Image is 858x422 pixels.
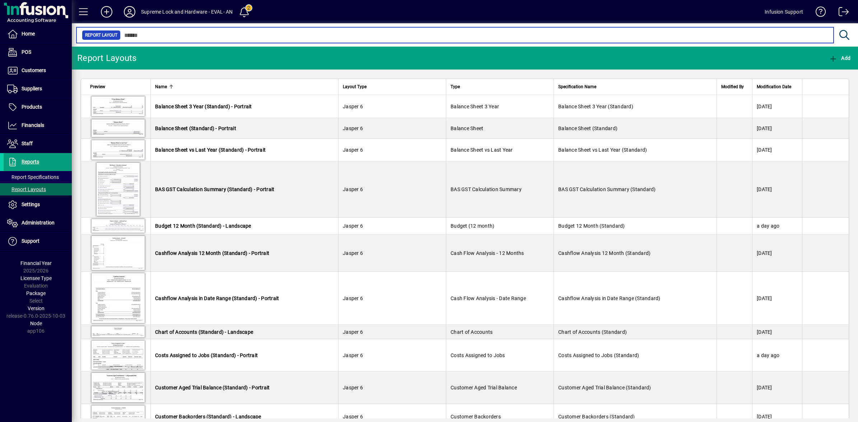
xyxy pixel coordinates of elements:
[22,67,46,73] span: Customers
[752,272,802,325] td: [DATE]
[155,83,334,91] div: Name
[4,62,72,80] a: Customers
[752,218,802,234] td: a day ago
[558,223,625,229] span: Budget 12 Month (Standard)
[26,290,46,296] span: Package
[22,31,35,37] span: Home
[451,147,513,153] span: Balance Sheet vs Last Year
[4,98,72,116] a: Products
[4,80,72,98] a: Suppliers
[155,104,252,109] span: Balance Sheet 3 Year (Standard) - Portrait
[451,295,526,301] span: Cash Flow Analysis - Date Range
[343,223,363,229] span: Jasper 6
[22,159,39,165] span: Reports
[95,5,118,18] button: Add
[558,329,627,335] span: Chart of Accounts (Standard)
[833,1,849,25] a: Logout
[343,147,363,153] span: Jasper 6
[4,25,72,43] a: Home
[155,352,258,358] span: Costs Assigned to Jobs (Standard) - Portrait
[155,385,270,390] span: Customer Aged Trial Balance (Standard) - Portrait
[558,83,712,91] div: Specification Name
[451,329,493,335] span: Chart of Accounts
[30,321,42,326] span: Node
[558,250,651,256] span: Cashflow Analysis 12 Month (Standard)
[721,83,744,91] span: Modified By
[4,214,72,232] a: Administration
[4,171,72,183] a: Report Specifications
[451,385,517,390] span: Customer Aged Trial Balance
[4,135,72,153] a: Staff
[829,55,850,61] span: Add
[155,83,167,91] span: Name
[155,295,279,301] span: Cashflow Analysis in Date Range (Standard) - Portrait
[558,83,596,91] span: Specification Name
[810,1,826,25] a: Knowledge Base
[343,414,363,419] span: Jasper 6
[752,95,802,118] td: [DATE]
[343,385,363,390] span: Jasper 6
[28,305,45,311] span: Version
[22,49,31,55] span: POS
[155,125,236,131] span: Balance Sheet (Standard) - Portrait
[752,118,802,139] td: [DATE]
[4,43,72,61] a: POS
[7,186,46,192] span: Report Layouts
[752,339,802,371] td: a day ago
[558,295,661,301] span: Cashflow Analysis in Date Range (Standard)
[558,147,647,153] span: Balance Sheet vs Last Year (Standard)
[343,352,363,358] span: Jasper 6
[22,201,40,207] span: Settings
[451,250,524,256] span: Cash Flow Analysis - 12 Months
[4,196,72,214] a: Settings
[77,52,137,64] div: Report Layouts
[752,139,802,161] td: [DATE]
[141,6,233,18] div: Supreme Lock and Hardware - EVAL- AN
[451,223,494,229] span: Budget (12 month)
[343,186,363,192] span: Jasper 6
[7,174,59,180] span: Report Specifications
[343,329,363,335] span: Jasper 6
[558,104,633,109] span: Balance Sheet 3 Year (Standard)
[757,83,791,91] span: Modification Date
[155,147,266,153] span: Balance Sheet vs Last Year (Standard) - Portrait
[451,352,505,358] span: Costs Assigned to Jobs
[22,238,39,244] span: Support
[22,141,33,146] span: Staff
[343,83,442,91] div: Layout Type
[451,414,501,419] span: Customer Backorders
[343,83,367,91] span: Layout Type
[4,117,72,134] a: Financials
[4,232,72,250] a: Support
[752,325,802,339] td: [DATE]
[343,104,363,109] span: Jasper 6
[752,234,802,272] td: [DATE]
[118,5,141,18] button: Profile
[451,83,460,91] span: Type
[752,371,802,404] td: [DATE]
[22,220,55,226] span: Administration
[752,161,802,218] td: [DATE]
[451,125,483,131] span: Balance Sheet
[155,186,274,192] span: BAS GST Calculation Summary (Standard) - Portrait
[558,125,617,131] span: Balance Sheet (Standard)
[20,260,52,266] span: Financial Year
[343,295,363,301] span: Jasper 6
[22,122,44,128] span: Financials
[22,86,42,91] span: Suppliers
[558,385,651,390] span: Customer Aged Trial Balance (Standard)
[451,186,522,192] span: BAS GST Calculation Summary
[451,83,549,91] div: Type
[765,6,803,18] div: Infusion Support
[155,414,261,419] span: Customer Backorders (Standard) - Landscape
[558,414,635,419] span: Customer Backorders (Standard)
[343,125,363,131] span: Jasper 6
[85,32,117,39] span: Report Layout
[558,186,656,192] span: BAS GST Calculation Summary (Standard)
[558,352,639,358] span: Costs Assigned to Jobs (Standard)
[155,250,269,256] span: Cashflow Analysis 12 Month (Standard) - Portrait
[757,83,798,91] div: Modification Date
[155,329,253,335] span: Chart of Accounts (Standard) - Landscape
[90,83,105,91] span: Preview
[4,183,72,195] a: Report Layouts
